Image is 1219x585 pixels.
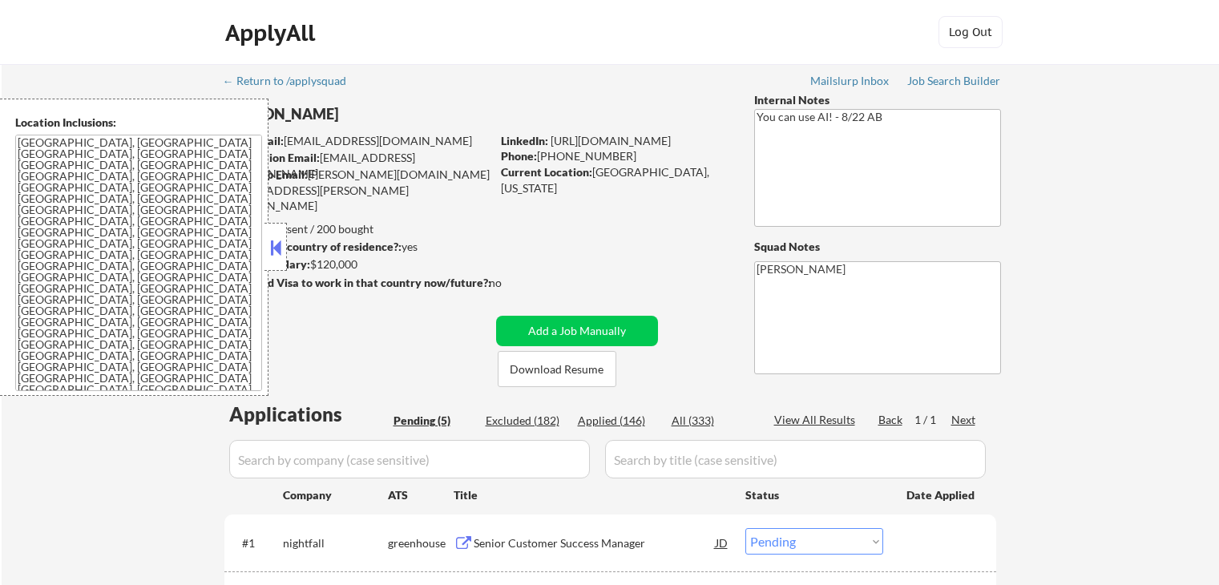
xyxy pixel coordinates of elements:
[224,239,486,255] div: yes
[283,535,388,551] div: nightfall
[578,413,658,429] div: Applied (146)
[283,487,388,503] div: Company
[454,487,730,503] div: Title
[501,165,592,179] strong: Current Location:
[15,115,262,131] div: Location Inclusions:
[224,276,491,289] strong: Will need Visa to work in that country now/future?:
[914,412,951,428] div: 1 / 1
[394,413,474,429] div: Pending (5)
[754,92,1001,108] div: Internal Notes
[938,16,1003,48] button: Log Out
[225,133,490,149] div: [EMAIL_ADDRESS][DOMAIN_NAME]
[501,164,728,196] div: [GEOGRAPHIC_DATA], [US_STATE]
[745,480,883,509] div: Status
[224,104,554,124] div: [PERSON_NAME]
[754,239,1001,255] div: Squad Notes
[774,412,860,428] div: View All Results
[224,256,490,272] div: $120,000
[501,148,728,164] div: [PHONE_NUMBER]
[224,167,490,214] div: [PERSON_NAME][DOMAIN_NAME][EMAIL_ADDRESS][PERSON_NAME][DOMAIN_NAME]
[388,535,454,551] div: greenhouse
[714,528,730,557] div: JD
[810,75,890,91] a: Mailslurp Inbox
[225,150,490,181] div: [EMAIL_ADDRESS][DOMAIN_NAME]
[489,275,535,291] div: no
[672,413,752,429] div: All (333)
[225,19,320,46] div: ApplyAll
[605,440,986,478] input: Search by title (case sensitive)
[951,412,977,428] div: Next
[224,240,402,253] strong: Can work in country of residence?:
[224,221,490,237] div: 146 sent / 200 bought
[496,316,658,346] button: Add a Job Manually
[878,412,904,428] div: Back
[551,134,671,147] a: [URL][DOMAIN_NAME]
[242,535,270,551] div: #1
[229,405,388,424] div: Applications
[498,351,616,387] button: Download Resume
[907,75,1001,87] div: Job Search Builder
[474,535,716,551] div: Senior Customer Success Manager
[501,149,537,163] strong: Phone:
[907,75,1001,91] a: Job Search Builder
[810,75,890,87] div: Mailslurp Inbox
[486,413,566,429] div: Excluded (182)
[501,134,548,147] strong: LinkedIn:
[906,487,977,503] div: Date Applied
[388,487,454,503] div: ATS
[223,75,361,91] a: ← Return to /applysquad
[229,440,590,478] input: Search by company (case sensitive)
[223,75,361,87] div: ← Return to /applysquad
